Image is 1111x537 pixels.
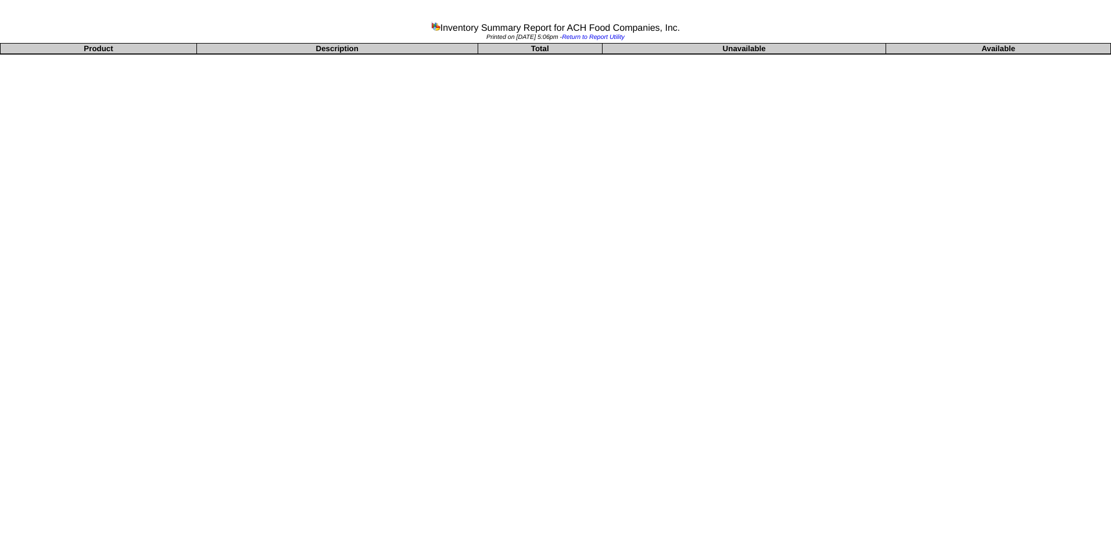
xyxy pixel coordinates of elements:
th: Unavailable [602,44,886,54]
a: Return to Report Utility [562,34,625,41]
th: Description [197,44,478,54]
th: Total [478,44,602,54]
img: graph.gif [431,22,440,31]
th: Available [886,44,1111,54]
th: Product [1,44,197,54]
